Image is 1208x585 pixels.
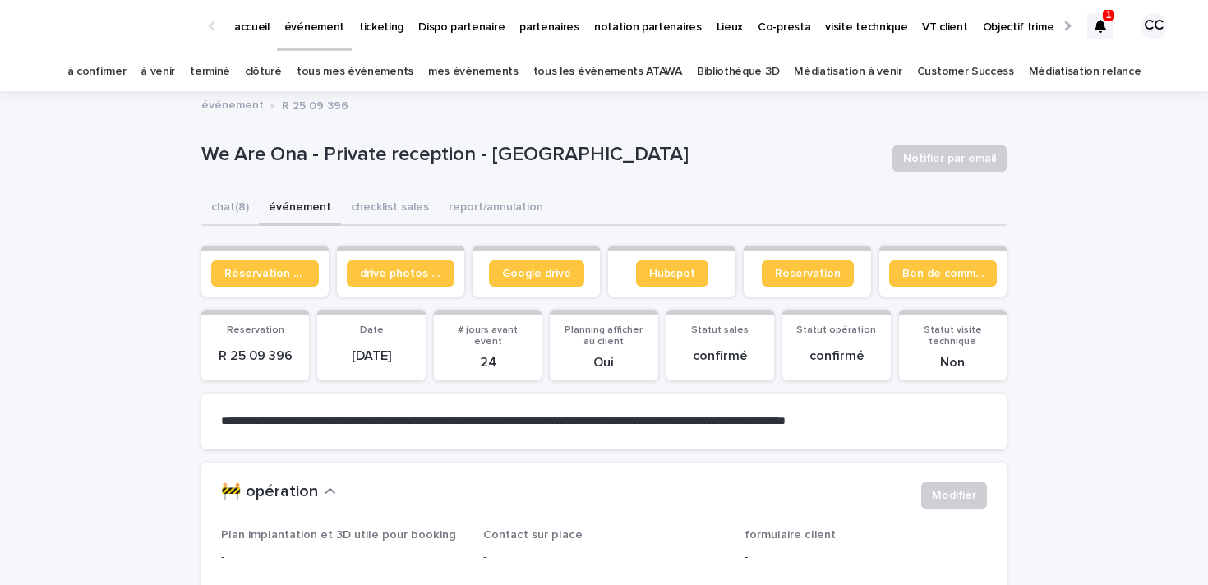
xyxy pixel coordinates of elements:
p: 24 [444,355,532,371]
a: à venir [141,53,175,91]
a: Réservation client [211,260,319,287]
a: Bon de commande [889,260,997,287]
p: [DATE] [327,348,415,364]
span: formulaire client [745,529,836,541]
a: Médiatisation à venir [794,53,902,91]
img: Ls34BcGeRexTGTNfXpUC [33,10,192,43]
span: Modifier [932,487,976,504]
span: Date [360,325,384,335]
span: Notifier par email [903,150,996,167]
a: tous mes événements [297,53,413,91]
span: Statut sales [691,325,749,335]
a: terminé [190,53,230,91]
p: confirmé [792,348,880,364]
a: Réservation [762,260,854,287]
a: Médiatisation relance [1029,53,1141,91]
p: Non [909,355,997,371]
span: Google drive [502,268,571,279]
a: à confirmer [67,53,127,91]
span: Réservation client [224,268,306,279]
span: Statut opération [796,325,876,335]
a: clôturé [245,53,282,91]
button: Notifier par email [892,145,1007,172]
button: événement [259,191,341,226]
span: Bon de commande [902,268,984,279]
a: Bibliothèque 3D [697,53,779,91]
span: Hubspot [649,268,695,279]
p: R 25 09 396 [211,348,299,364]
p: - [483,549,726,566]
p: We Are Ona - Private reception - [GEOGRAPHIC_DATA] [201,143,879,167]
span: Contact sur place [483,529,583,541]
a: événement [201,94,264,113]
button: 🚧 opération [221,482,336,502]
p: - [221,549,463,566]
a: mes événements [428,53,519,91]
p: Oui [560,355,648,371]
span: Planning afficher au client [565,325,643,347]
button: Modifier [921,482,987,509]
div: 1 [1087,13,1113,39]
p: 1 [1106,9,1112,21]
button: chat (8) [201,191,259,226]
h2: 🚧 opération [221,482,318,502]
button: checklist sales [341,191,439,226]
p: R 25 09 396 [282,95,348,113]
span: Plan implantation et 3D utile pour booking [221,529,456,541]
p: - [745,549,987,566]
button: report/annulation [439,191,553,226]
div: CC [1141,13,1167,39]
a: Google drive [489,260,584,287]
span: Réservation [775,268,841,279]
span: drive photos coordinateur [360,268,441,279]
p: confirmé [676,348,764,364]
a: tous les événements ATAWA [533,53,682,91]
span: Statut visite technique [924,325,982,347]
span: # jours avant event [458,325,518,347]
a: Customer Success [917,53,1014,91]
span: Reservation [227,325,284,335]
a: drive photos coordinateur [347,260,454,287]
a: Hubspot [636,260,708,287]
